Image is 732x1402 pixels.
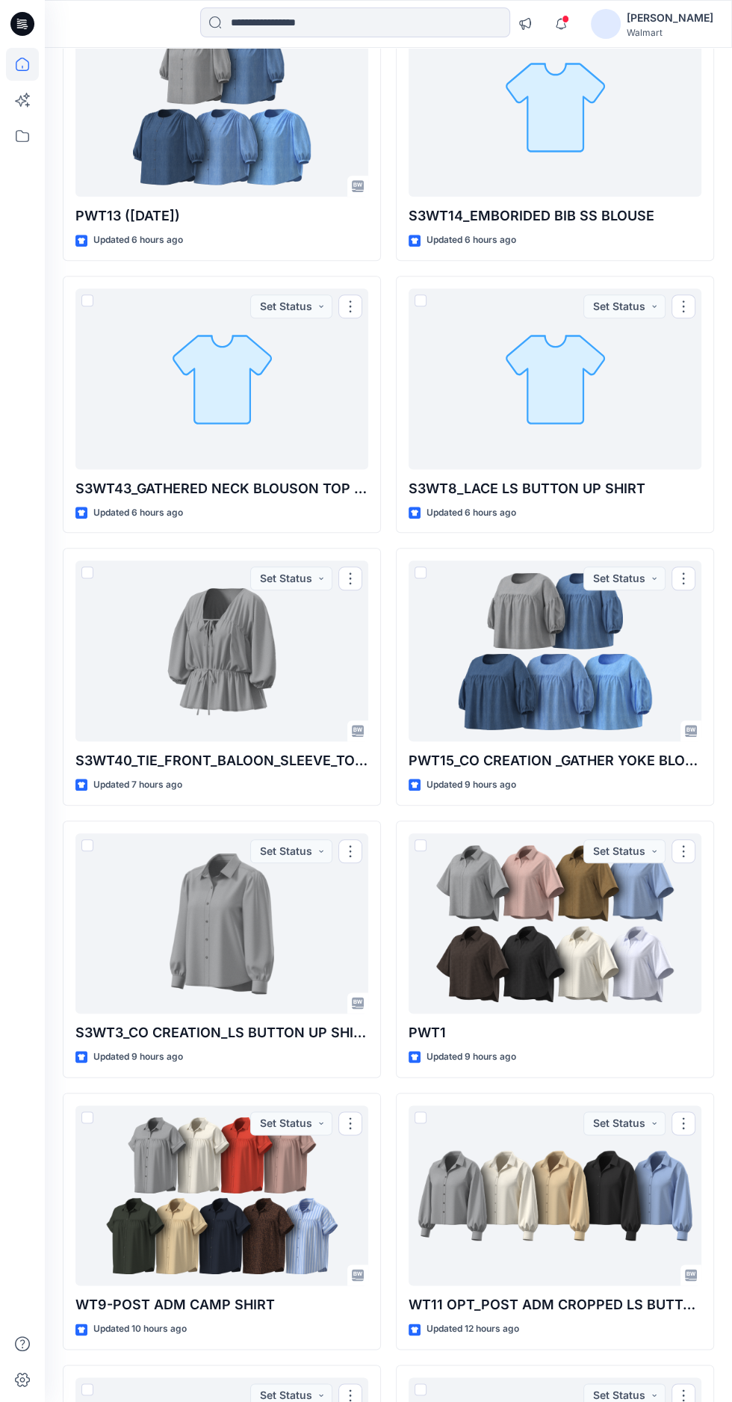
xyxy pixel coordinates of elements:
a: WT9-POST ADM CAMP SHIRT [75,1105,368,1286]
p: PWT1 [409,1022,701,1043]
a: WT11 OPT_POST ADM CROPPED LS BUTTON [409,1105,701,1286]
p: Updated 9 hours ago [427,1049,516,1065]
p: WT11 OPT_POST ADM CROPPED LS BUTTON [409,1294,701,1315]
a: S3WT43_GATHERED NECK BLOUSON TOP [15-09-25] [75,288,368,469]
p: Updated 12 hours ago [427,1321,519,1337]
p: Updated 6 hours ago [93,505,183,521]
p: PWT13 ([DATE]) [75,206,368,226]
p: S3WT14_EMBORIDED BIB SS BLOUSE [409,206,701,226]
p: S3WT40_TIE_FRONT_BALOON_SLEEVE_TOP ([DATE] ) [75,750,368,771]
p: Updated 7 hours ago [93,777,182,793]
p: Updated 10 hours ago [93,1321,187,1337]
p: S3WT8_LACE LS BUTTON UP SHIRT [409,478,701,499]
a: S3WT3_CO CREATION_LS BUTTON UP SHIRT W-GATHERED SLEEVE [75,833,368,1014]
a: PWT13 (15-09-25) [75,16,368,197]
p: WT9-POST ADM CAMP SHIRT [75,1294,368,1315]
a: S3WT40_TIE_FRONT_BALOON_SLEEVE_TOP (15-09-2025 ) [75,561,368,741]
a: S3WT8_LACE LS BUTTON UP SHIRT [409,288,701,469]
p: PWT15_CO CREATION _GATHER YOKE BLOUSE [409,750,701,771]
p: Updated 9 hours ago [93,1049,183,1065]
div: [PERSON_NAME] [627,9,713,27]
p: Updated 6 hours ago [93,232,183,248]
img: avatar [591,9,621,39]
p: Updated 6 hours ago [427,505,516,521]
p: S3WT3_CO CREATION_LS BUTTON UP SHIRT W-GATHERED SLEEVE [75,1022,368,1043]
a: PWT15_CO CREATION _GATHER YOKE BLOUSE [409,561,701,741]
a: S3WT14_EMBORIDED BIB SS BLOUSE [409,16,701,197]
p: S3WT43_GATHERED NECK BLOUSON TOP [[DATE]] [75,478,368,499]
p: Updated 9 hours ago [427,777,516,793]
p: Updated 6 hours ago [427,232,516,248]
div: Walmart [627,27,713,38]
a: PWT1 [409,833,701,1014]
